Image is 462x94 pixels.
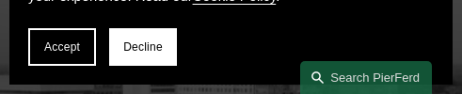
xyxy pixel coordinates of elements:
[44,40,80,54] span: Accept
[300,61,432,94] a: Search this site
[28,28,96,66] button: Accept
[109,28,177,66] button: Decline
[123,40,163,54] span: Decline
